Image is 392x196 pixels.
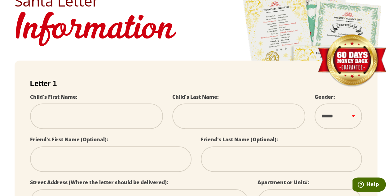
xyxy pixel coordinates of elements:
[15,8,378,51] h1: Information
[30,136,108,143] label: Friend's First Name (Optional):
[172,93,219,100] label: Child's Last Name:
[315,93,335,100] label: Gender:
[352,177,386,193] iframe: Opens a widget where you can find more information
[30,93,77,100] label: Child's First Name:
[201,136,278,143] label: Friend's Last Name (Optional):
[317,34,387,87] img: Money Back Guarantee
[30,79,362,88] h2: Letter 1
[30,179,168,186] label: Street Address (Where the letter should be delivered):
[258,179,310,186] label: Apartment or Unit#:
